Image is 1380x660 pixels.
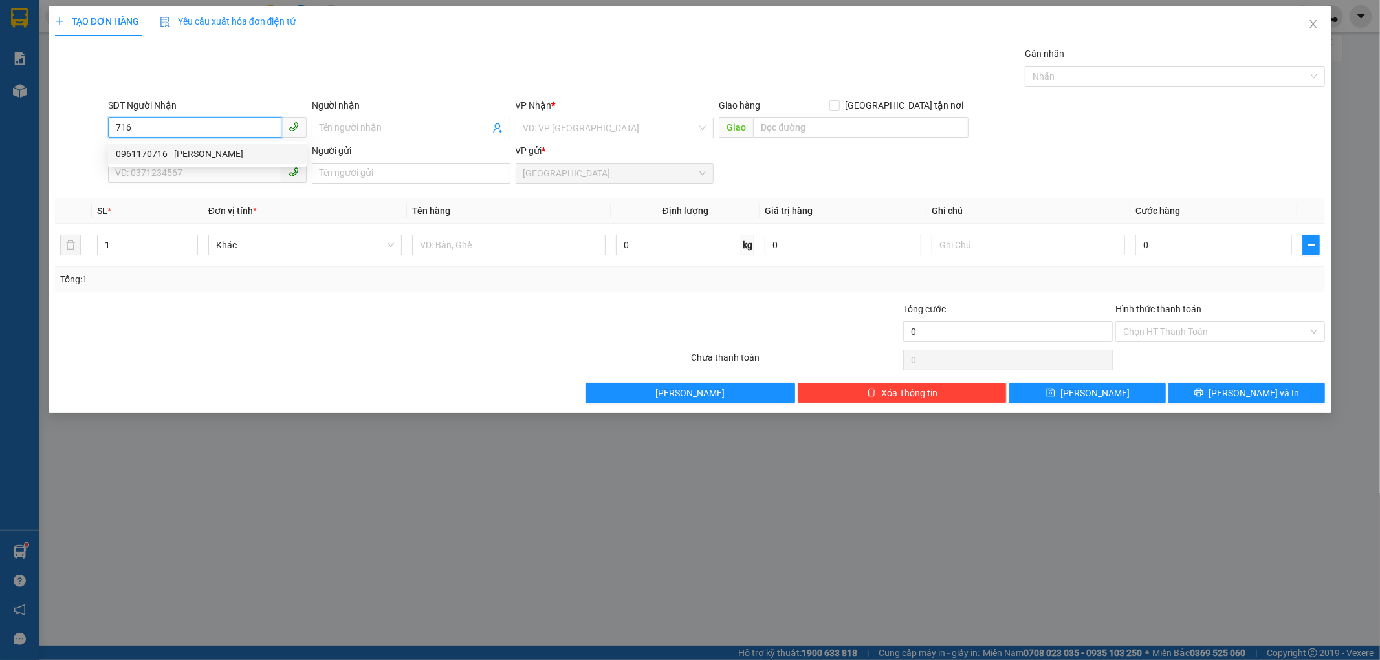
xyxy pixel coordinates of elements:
span: user-add [492,123,503,133]
span: Sài Gòn [523,164,706,183]
div: VP gửi [516,144,714,158]
span: plus [55,17,64,26]
span: close [1308,19,1319,29]
span: Yêu cầu xuất hóa đơn điện tử [160,16,296,27]
th: Ghi chú [926,198,1130,224]
span: Tên hàng [412,206,450,216]
span: TẠO ĐƠN HÀNG [55,16,139,27]
img: icon [160,17,170,27]
label: Gán nhãn [1025,48,1064,59]
button: delete [60,235,81,255]
div: Người gửi [312,144,510,158]
span: delete [867,388,876,398]
span: Cước hàng [1135,206,1180,216]
span: phone [289,122,299,132]
div: 0961170716 - [PERSON_NAME] [116,147,299,161]
span: Khác [216,235,394,255]
button: [PERSON_NAME] [586,383,795,403]
div: SĐT Người Nhận [108,98,307,112]
input: Dọc đường [753,117,969,138]
span: plus [1303,240,1319,250]
span: Đơn vị tính [208,206,257,216]
button: printer[PERSON_NAME] và In [1168,383,1325,403]
button: Close [1295,6,1331,43]
input: VD: Bàn, Ghế [412,235,606,255]
span: printer [1194,388,1203,398]
span: [GEOGRAPHIC_DATA] tận nơi [840,98,969,112]
button: plus [1302,235,1320,255]
span: save [1046,388,1055,398]
span: Xóa Thông tin [881,386,937,400]
span: Tổng cước [903,304,946,314]
input: Ghi Chú [932,235,1125,255]
span: phone [289,167,299,177]
span: [PERSON_NAME] và In [1209,386,1299,400]
span: kg [741,235,754,255]
span: [PERSON_NAME] [655,386,725,400]
button: deleteXóa Thông tin [798,383,1007,403]
span: Giao [719,117,753,138]
div: Chưa thanh toán [690,350,903,373]
div: Tổng: 1 [60,272,532,286]
span: VP Nhận [516,100,552,111]
span: Giao hàng [719,100,760,111]
div: Người nhận [312,98,510,112]
span: Định lượng [663,206,708,216]
button: save[PERSON_NAME] [1009,383,1166,403]
span: Giá trị hàng [765,206,813,216]
label: Hình thức thanh toán [1115,304,1201,314]
span: SL [97,206,107,216]
input: 0 [765,235,921,255]
div: 0961170716 - HỒNG BÍCH [108,144,307,164]
span: [PERSON_NAME] [1060,386,1130,400]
